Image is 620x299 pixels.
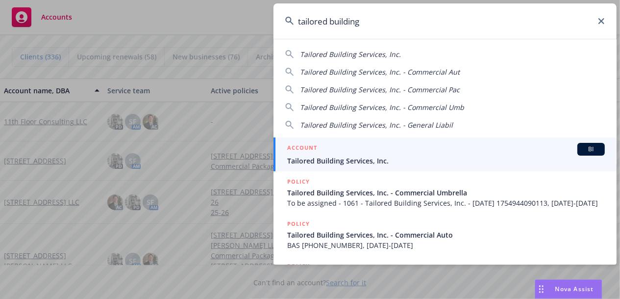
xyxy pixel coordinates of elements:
[287,261,310,271] h5: POLICY
[535,280,547,299] div: Drag to move
[287,188,605,198] span: Tailored Building Services, Inc. - Commercial Umbrella
[273,214,617,256] a: POLICYTailored Building Services, Inc. - Commercial AutoBAS [PHONE_NUMBER], [DATE]-[DATE]
[535,279,602,299] button: Nova Assist
[287,143,317,155] h5: ACCOUNT
[273,3,617,39] input: Search...
[287,219,310,229] h5: POLICY
[555,285,594,293] span: Nova Assist
[273,256,617,298] a: POLICY
[287,156,605,166] span: Tailored Building Services, Inc.
[273,137,617,171] a: ACCOUNTBITailored Building Services, Inc.
[287,198,605,208] span: To be assigned - 1061 - Tailored Building Services, Inc. - [DATE] 1754944090113, [DATE]-[DATE]
[273,171,617,214] a: POLICYTailored Building Services, Inc. - Commercial UmbrellaTo be assigned - 1061 - Tailored Buil...
[300,50,401,59] span: Tailored Building Services, Inc.
[300,103,464,112] span: Tailored Building Services, Inc. - Commercial Umb
[287,240,605,250] span: BAS [PHONE_NUMBER], [DATE]-[DATE]
[300,120,453,130] span: Tailored Building Services, Inc. - General Liabil
[300,67,460,77] span: Tailored Building Services, Inc. - Commercial Aut
[287,177,310,187] h5: POLICY
[287,230,605,240] span: Tailored Building Services, Inc. - Commercial Auto
[581,145,601,154] span: BI
[300,85,460,94] span: Tailored Building Services, Inc. - Commercial Pac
